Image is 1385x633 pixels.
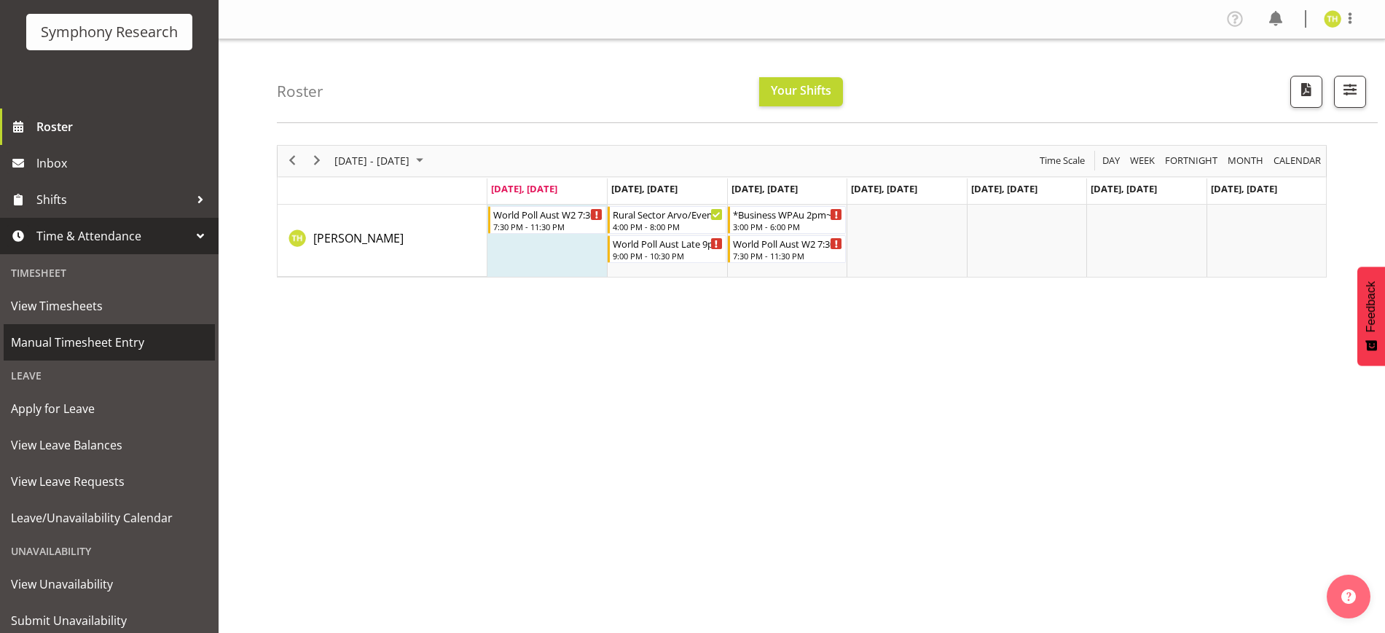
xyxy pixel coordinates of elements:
[278,205,487,277] td: Tristan Healley resource
[608,206,726,234] div: Tristan Healley"s event - Rural Sector Arvo/Evenings Begin From Tuesday, September 30, 2025 at 4:...
[11,471,208,492] span: View Leave Requests
[488,206,606,234] div: Tristan Healley"s event - World Poll Aust W2 7:30pm~11:30pm Begin From Monday, September 29, 2025...
[4,324,215,361] a: Manual Timesheet Entry
[487,205,1326,277] table: Timeline Week of September 29, 2025
[307,152,327,170] button: Next
[1101,152,1121,170] span: Day
[1334,76,1366,108] button: Filter Shifts
[613,221,722,232] div: 4:00 PM - 8:00 PM
[4,463,215,500] a: View Leave Requests
[1211,182,1277,195] span: [DATE], [DATE]
[11,331,208,353] span: Manual Timesheet Entry
[1290,76,1322,108] button: Download a PDF of the roster according to the set date range.
[728,235,846,263] div: Tristan Healley"s event - World Poll Aust W2 7:30pm~11:30pm Begin From Wednesday, October 1, 2025...
[608,235,726,263] div: Tristan Healley"s event - World Poll Aust Late 9p~11:30p Begin From Tuesday, September 30, 2025 a...
[491,182,557,195] span: [DATE], [DATE]
[11,573,208,595] span: View Unavailability
[280,146,305,176] div: previous period
[493,221,603,232] div: 7:30 PM - 11:30 PM
[1163,152,1220,170] button: Fortnight
[613,236,722,251] div: World Poll Aust Late 9p~11:30p
[493,207,603,221] div: World Poll Aust W2 7:30pm~11:30pm
[313,230,404,246] span: [PERSON_NAME]
[971,182,1037,195] span: [DATE], [DATE]
[332,152,430,170] button: September 2025
[11,610,208,632] span: Submit Unavailability
[11,398,208,420] span: Apply for Leave
[1128,152,1158,170] button: Timeline Week
[1341,589,1356,604] img: help-xxl-2.png
[851,182,917,195] span: [DATE], [DATE]
[1091,182,1157,195] span: [DATE], [DATE]
[1271,152,1324,170] button: Month
[1272,152,1322,170] span: calendar
[759,77,843,106] button: Your Shifts
[1365,281,1378,332] span: Feedback
[283,152,302,170] button: Previous
[4,361,215,390] div: Leave
[4,536,215,566] div: Unavailability
[1164,152,1219,170] span: Fortnight
[313,229,404,247] a: [PERSON_NAME]
[733,207,842,221] div: *Business WPAu 2pm~6pm
[277,83,323,100] h4: Roster
[4,390,215,427] a: Apply for Leave
[329,146,432,176] div: Sep 29 - Oct 05, 2025
[4,566,215,602] a: View Unavailability
[1324,10,1341,28] img: tristan-healley11868.jpg
[1037,152,1088,170] button: Time Scale
[613,207,722,221] div: Rural Sector Arvo/Evenings
[4,427,215,463] a: View Leave Balances
[771,82,831,98] span: Your Shifts
[4,500,215,536] a: Leave/Unavailability Calendar
[4,288,215,324] a: View Timesheets
[41,21,178,43] div: Symphony Research
[731,182,798,195] span: [DATE], [DATE]
[613,250,722,262] div: 9:00 PM - 10:30 PM
[277,145,1327,278] div: Timeline Week of September 29, 2025
[36,152,211,174] span: Inbox
[36,189,189,211] span: Shifts
[733,250,842,262] div: 7:30 PM - 11:30 PM
[36,116,211,138] span: Roster
[11,295,208,317] span: View Timesheets
[728,206,846,234] div: Tristan Healley"s event - *Business WPAu 2pm~6pm Begin From Wednesday, October 1, 2025 at 3:00:00...
[36,225,189,247] span: Time & Attendance
[611,182,678,195] span: [DATE], [DATE]
[11,507,208,529] span: Leave/Unavailability Calendar
[333,152,411,170] span: [DATE] - [DATE]
[1226,152,1265,170] span: Month
[733,236,842,251] div: World Poll Aust W2 7:30pm~11:30pm
[11,434,208,456] span: View Leave Balances
[1100,152,1123,170] button: Timeline Day
[305,146,329,176] div: next period
[4,258,215,288] div: Timesheet
[733,221,842,232] div: 3:00 PM - 6:00 PM
[1038,152,1086,170] span: Time Scale
[1129,152,1156,170] span: Week
[1357,267,1385,366] button: Feedback - Show survey
[1225,152,1266,170] button: Timeline Month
